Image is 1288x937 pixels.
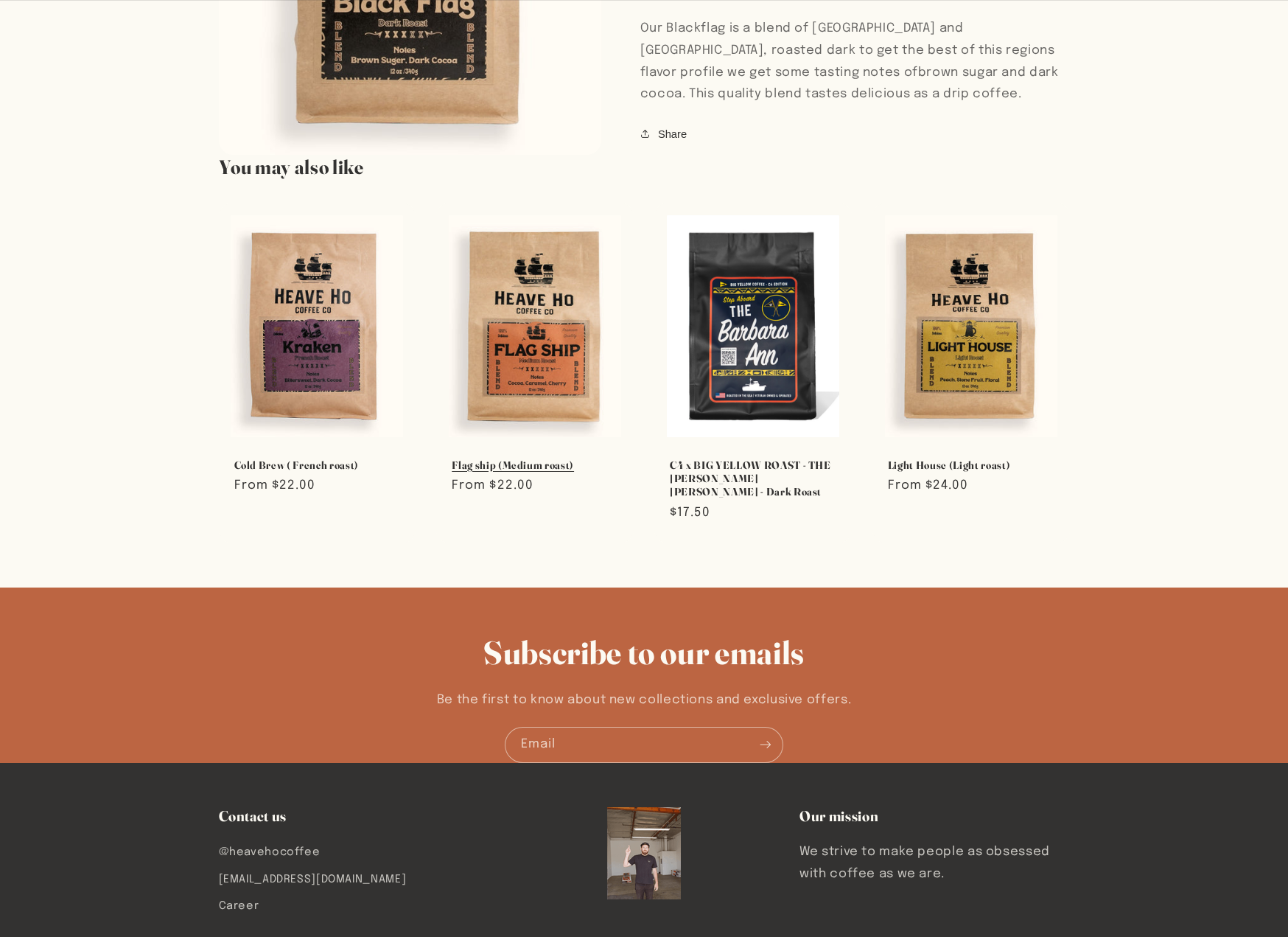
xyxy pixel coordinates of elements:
a: Career [219,893,259,919]
a: Cold Brew ( French roast) [234,459,401,472]
a: @heavehocoffee [219,843,321,865]
h2: Our mission [799,807,1069,826]
button: Subscribe [749,727,783,763]
a: C4 x BIG YELLOW ROAST - THE [PERSON_NAME] [PERSON_NAME] - Dark Roast [670,459,836,499]
a: [EMAIL_ADDRESS][DOMAIN_NAME] [219,865,407,892]
h2: Contact us [219,807,489,826]
a: Light House (Light roast) [888,459,1054,472]
button: Share [640,125,691,143]
p: We strive to make people as obsessed with coffee as we are. [799,841,1069,885]
a: Flag ship (Medium roast) [452,459,618,472]
input: Email [505,728,783,762]
span: Our Blackflag is a blend of [GEOGRAPHIC_DATA] and [GEOGRAPHIC_DATA], roasted dark to get the best... [640,22,1055,78]
h2: Subscribe to our emails [70,632,1219,674]
h2: You may also like [219,155,1070,180]
p: Be the first to know about new collections and exclusive offers. [374,689,915,711]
